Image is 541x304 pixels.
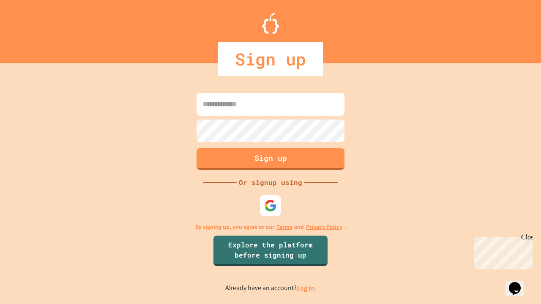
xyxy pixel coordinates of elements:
[197,148,344,170] button: Sign up
[218,42,323,76] div: Sign up
[237,177,304,187] div: Or signup using
[3,3,58,54] div: Chat with us now!Close
[264,199,277,212] img: google-icon.svg
[195,223,346,231] p: By signing up, you agree to our and .
[225,283,316,293] p: Already have an account?
[306,223,342,231] a: Privacy Policy
[297,284,316,293] a: Log in.
[505,270,533,296] iframe: chat widget
[471,233,533,269] iframe: chat widget
[213,236,328,266] a: Explore the platform before signing up
[276,223,292,231] a: Terms
[262,13,279,34] img: Logo.svg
